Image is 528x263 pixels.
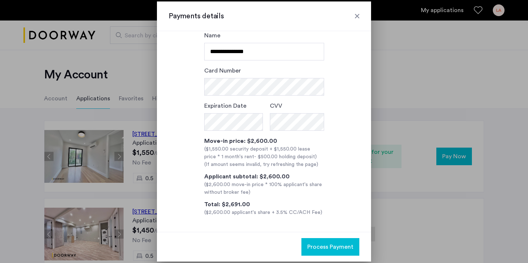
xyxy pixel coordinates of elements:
button: button [301,238,359,256]
div: ($2,600.00 move-in price * 100% applicant's share without broker fee) [204,181,324,196]
span: - $500.00 holding deposit [254,154,315,159]
label: CVV [270,101,282,110]
label: Name [204,31,220,40]
div: (If amount seems invalid, try refreshing the page) [204,161,324,168]
div: Move-in price: $2,600.00 [204,137,324,145]
span: Process Payment [307,242,353,251]
h3: Payments details [169,11,359,21]
label: Expiration Date [204,101,246,110]
span: Total: $2,691.00 [204,201,250,207]
div: Applicant subtotal: $2,600.00 [204,172,324,181]
div: ($1,550.00 security deposit + $1,550.00 lease price * 1 month's rent ) [204,145,324,161]
label: Card Number [204,66,241,75]
div: ($2,600.00 applicant's share + 3.5% CC/ACH Fee) [204,209,324,216]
